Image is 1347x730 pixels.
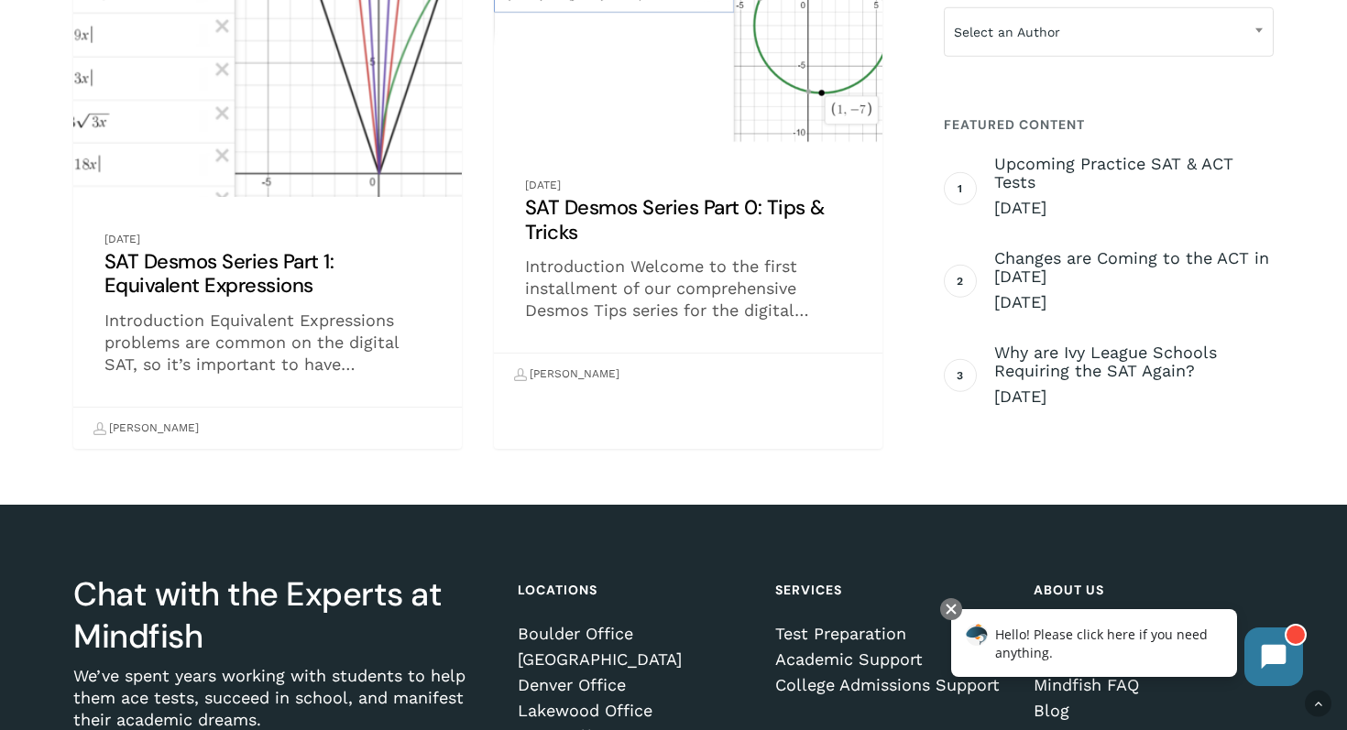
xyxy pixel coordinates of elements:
a: Denver Office [518,676,751,694]
a: Blog [1034,702,1267,720]
h4: About Us [1034,573,1267,606]
span: [DATE] [994,386,1274,408]
span: Select an Author [945,13,1273,51]
a: Upcoming Practice SAT & ACT Tests [DATE] [994,155,1274,219]
h4: Services [775,573,1009,606]
h3: Chat with the Experts at Mindfish [73,573,494,658]
a: Why are Ivy League Schools Requiring the SAT Again? [DATE] [994,343,1274,408]
a: [GEOGRAPHIC_DATA] [518,650,751,669]
iframe: Chatbot [932,594,1321,704]
span: Upcoming Practice SAT & ACT Tests [994,155,1274,191]
a: Academic Support [775,650,1009,669]
span: Why are Ivy League Schools Requiring the SAT Again? [994,343,1274,380]
span: Select an Author [944,7,1274,57]
a: Lakewood Office [518,702,751,720]
span: [DATE] [994,197,1274,219]
a: Boulder Office [518,625,751,643]
a: Changes are Coming to the ACT in [DATE] [DATE] [994,249,1274,313]
a: College Admissions Support [775,676,1009,694]
h4: Featured Content [944,108,1274,141]
a: Test Preparation [775,625,1009,643]
span: [DATE] [994,291,1274,313]
h4: Locations [518,573,751,606]
a: [PERSON_NAME] [93,413,199,444]
span: Changes are Coming to the ACT in [DATE] [994,249,1274,286]
a: [PERSON_NAME] [513,359,619,390]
